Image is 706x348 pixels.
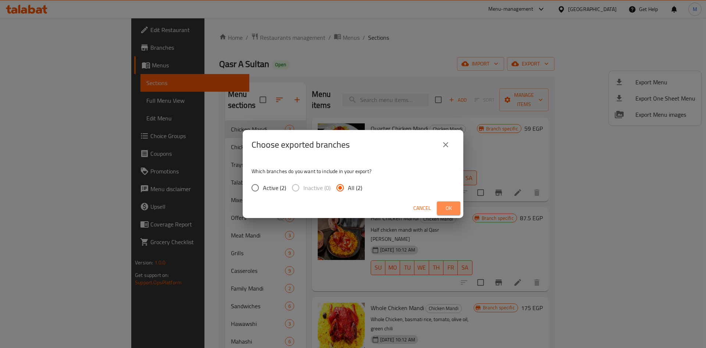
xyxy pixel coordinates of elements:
p: Which branches do you want to include in your export? [252,168,454,175]
span: Ok [443,204,454,213]
button: Ok [437,201,460,215]
span: Active (2) [263,183,286,192]
span: Cancel [413,204,431,213]
span: Inactive (0) [303,183,331,192]
button: Cancel [410,201,434,215]
h2: Choose exported branches [252,139,350,151]
span: All (2) [348,183,362,192]
button: close [437,136,454,154]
